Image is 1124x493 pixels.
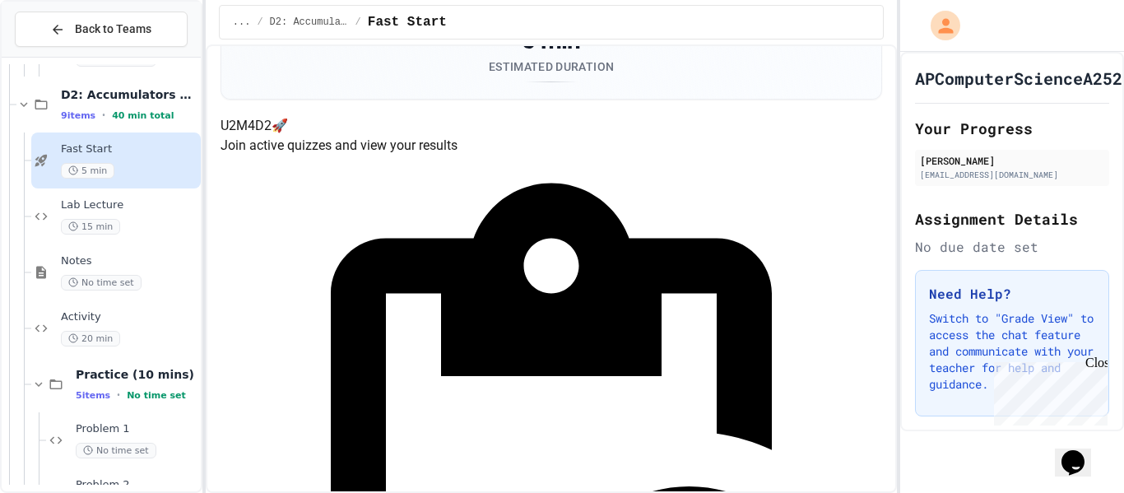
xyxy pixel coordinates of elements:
h3: Need Help? [929,284,1095,304]
h4: U2M4D2 🚀 [221,116,883,136]
div: My Account [913,7,964,44]
span: No time set [127,390,186,401]
span: D2: Accumulators and Summation [270,16,349,29]
span: Practice (10 mins) [76,367,197,382]
span: • [102,109,105,122]
span: 5 items [76,390,110,401]
div: [PERSON_NAME] [920,153,1104,168]
span: 20 min [61,331,120,346]
span: 15 min [61,219,120,235]
div: [EMAIL_ADDRESS][DOMAIN_NAME] [920,169,1104,181]
span: ... [233,16,251,29]
span: Notes [61,254,197,268]
span: 9 items [61,110,95,121]
h2: Your Progress [915,117,1109,140]
span: Fast Start [368,12,447,32]
div: Estimated Duration [489,58,614,75]
h2: Assignment Details [915,207,1109,230]
span: Fast Start [61,142,197,156]
div: No due date set [915,237,1109,257]
span: 5 min [61,163,114,179]
span: Back to Teams [75,21,151,38]
p: Join active quizzes and view your results [221,136,883,156]
span: Problem 2 [76,478,197,492]
span: Activity [61,310,197,324]
button: Back to Teams [15,12,188,47]
span: No time set [61,275,142,291]
p: Switch to "Grade View" to access the chat feature and communicate with your teacher for help and ... [929,310,1095,393]
span: D2: Accumulators and Summation [61,87,197,102]
span: Lab Lecture [61,198,197,212]
iframe: chat widget [987,356,1108,426]
span: No time set [76,443,156,458]
span: / [355,16,361,29]
iframe: chat widget [1055,427,1108,477]
div: Chat with us now!Close [7,7,114,105]
span: Problem 1 [76,422,197,436]
span: 40 min total [112,110,174,121]
span: • [117,388,120,402]
span: / [257,16,262,29]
